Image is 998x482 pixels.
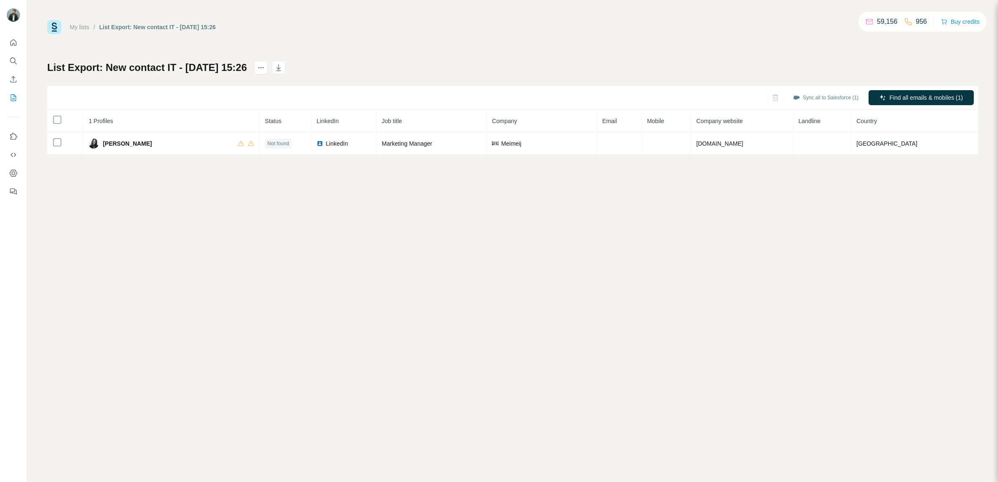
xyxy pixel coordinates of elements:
[326,139,348,148] span: LinkedIn
[94,23,95,31] li: /
[697,118,743,124] span: Company website
[103,139,152,148] span: [PERSON_NAME]
[317,118,339,124] span: LinkedIn
[492,118,517,124] span: Company
[798,118,821,124] span: Landline
[267,140,289,147] span: Not found
[7,35,20,50] button: Quick start
[89,139,99,149] img: Avatar
[7,90,20,105] button: My lists
[492,141,499,145] img: company-logo
[7,8,20,22] img: Avatar
[889,93,963,102] span: Find all emails & mobiles (1)
[7,184,20,199] button: Feedback
[254,61,268,74] button: actions
[47,20,61,34] img: Surfe Logo
[7,72,20,87] button: Enrich CSV
[647,118,664,124] span: Mobile
[856,140,917,147] span: [GEOGRAPHIC_DATA]
[856,118,877,124] span: Country
[317,140,323,147] img: LinkedIn logo
[697,140,743,147] span: [DOMAIN_NAME]
[501,139,521,148] span: Meimeij
[382,118,402,124] span: Job title
[787,91,864,104] button: Sync all to Salesforce (1)
[7,147,20,162] button: Use Surfe API
[265,118,281,124] span: Status
[89,118,113,124] span: 1 Profiles
[47,61,247,74] h1: List Export: New contact IT - [DATE] 15:26
[941,16,980,28] button: Buy credits
[99,23,216,31] div: List Export: New contact IT - [DATE] 15:26
[7,129,20,144] button: Use Surfe on LinkedIn
[916,17,927,27] p: 956
[7,53,20,68] button: Search
[70,24,89,30] a: My lists
[877,17,897,27] p: 59,156
[7,166,20,181] button: Dashboard
[869,90,974,105] button: Find all emails & mobiles (1)
[602,118,617,124] span: Email
[382,140,432,147] span: Marketing Manager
